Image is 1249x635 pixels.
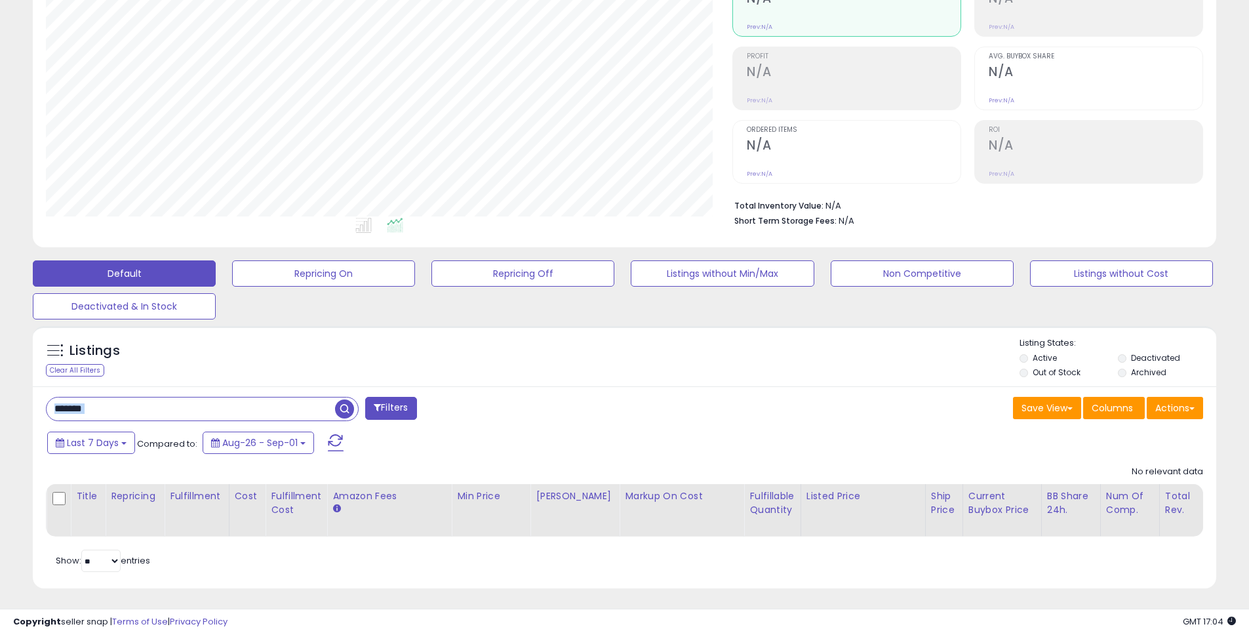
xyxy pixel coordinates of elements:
[457,489,525,503] div: Min Price
[1165,489,1213,517] div: Total Rev.
[968,489,1036,517] div: Current Buybox Price
[931,489,957,517] div: Ship Price
[989,170,1014,178] small: Prev: N/A
[1147,397,1203,419] button: Actions
[536,489,614,503] div: [PERSON_NAME]
[13,615,61,628] strong: Copyright
[747,23,772,31] small: Prev: N/A
[112,615,168,628] a: Terms of Use
[76,489,100,503] div: Title
[620,484,744,537] th: The percentage added to the cost of goods (COGS) that forms the calculator for Min & Max prices.
[235,489,260,503] div: Cost
[749,489,795,517] div: Fulfillable Quantity
[625,489,738,503] div: Markup on Cost
[989,96,1014,104] small: Prev: N/A
[69,342,120,360] h5: Listings
[1131,367,1166,378] label: Archived
[13,616,228,628] div: seller snap | |
[431,260,614,287] button: Repricing Off
[1131,352,1180,363] label: Deactivated
[365,397,416,420] button: Filters
[332,489,446,503] div: Amazon Fees
[1047,489,1095,517] div: BB Share 24h.
[747,53,961,60] span: Profit
[1033,367,1080,378] label: Out of Stock
[1033,352,1057,363] label: Active
[47,432,135,454] button: Last 7 Days
[232,260,415,287] button: Repricing On
[747,170,772,178] small: Prev: N/A
[1083,397,1145,419] button: Columns
[137,438,197,450] span: Compared to:
[111,489,159,503] div: Repricing
[1183,615,1236,628] span: 2025-09-9 17:04 GMT
[747,127,961,134] span: Ordered Items
[839,215,854,227] span: N/A
[203,432,314,454] button: Aug-26 - Sep-01
[271,489,321,517] div: Fulfillment Cost
[1020,337,1216,350] p: Listing States:
[33,293,216,319] button: Deactivated & In Stock
[747,64,961,82] h2: N/A
[831,260,1014,287] button: Non Competitive
[734,197,1193,213] li: N/A
[989,64,1202,82] h2: N/A
[1092,401,1133,415] span: Columns
[33,260,216,287] button: Default
[989,138,1202,155] h2: N/A
[1030,260,1213,287] button: Listings without Cost
[989,127,1202,134] span: ROI
[56,554,150,567] span: Show: entries
[631,260,814,287] button: Listings without Min/Max
[46,364,104,377] div: Clear All Filters
[170,615,228,628] a: Privacy Policy
[734,200,823,211] b: Total Inventory Value:
[806,489,920,503] div: Listed Price
[1132,466,1203,478] div: No relevant data
[67,436,119,449] span: Last 7 Days
[734,215,837,226] b: Short Term Storage Fees:
[222,436,298,449] span: Aug-26 - Sep-01
[170,489,223,503] div: Fulfillment
[747,138,961,155] h2: N/A
[332,503,340,515] small: Amazon Fees.
[1106,489,1154,517] div: Num of Comp.
[747,96,772,104] small: Prev: N/A
[1013,397,1081,419] button: Save View
[989,53,1202,60] span: Avg. Buybox Share
[989,23,1014,31] small: Prev: N/A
